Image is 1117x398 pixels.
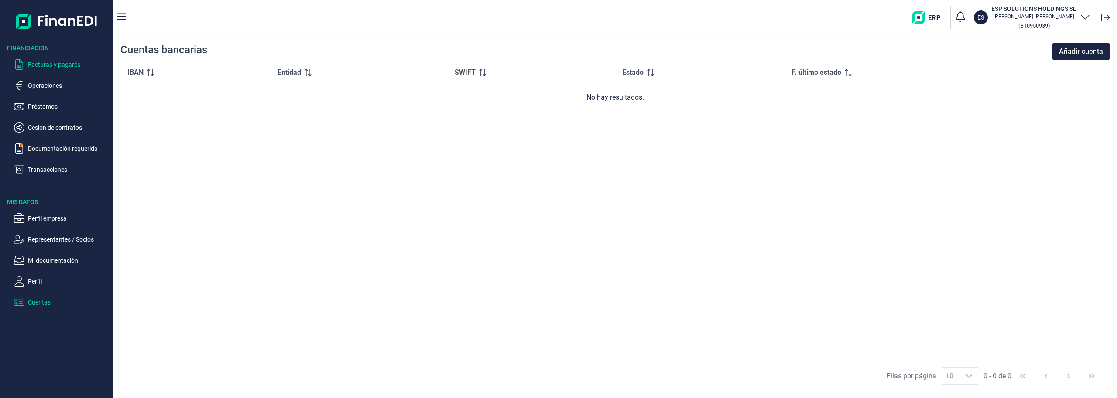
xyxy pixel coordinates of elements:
[974,4,1090,31] button: ESESP SOLUTIONS HOLDINGS SL[PERSON_NAME] [PERSON_NAME](B10950939)
[28,255,110,266] p: Mi documentación
[14,101,110,112] button: Préstamos
[14,255,110,266] button: Mi documentación
[622,67,644,78] span: Estado
[1018,22,1050,29] small: Copiar cif
[791,67,841,78] span: F. último estado
[14,213,110,224] button: Perfil empresa
[14,276,110,287] button: Perfil
[455,67,476,78] span: SWIFT
[28,122,110,133] p: Cesión de contratos
[14,164,110,175] button: Transacciones
[991,4,1076,13] h3: ESP SOLUTIONS HOLDINGS SL
[983,373,1011,380] span: 0 - 0 de 0
[1052,43,1110,60] button: Añadir cuenta
[120,43,207,60] div: Cuentas bancarias
[16,7,98,35] img: Logo de aplicación
[14,59,110,70] button: Facturas y pagarés
[28,276,110,287] p: Perfil
[14,297,110,308] button: Cuentas
[28,164,110,175] p: Transacciones
[127,92,1103,103] div: No hay resultados.
[1012,366,1033,387] button: First Page
[28,80,110,91] p: Operaciones
[912,11,947,24] img: erp
[959,368,980,384] div: Choose
[127,67,144,78] span: IBAN
[14,122,110,133] button: Cesión de contratos
[14,234,110,245] button: Representantes / Socios
[1035,366,1056,387] button: Previous Page
[14,80,110,91] button: Operaciones
[28,59,110,70] p: Facturas y pagarés
[977,13,984,22] p: ES
[28,213,110,224] p: Perfil empresa
[14,143,110,154] button: Documentación requerida
[28,234,110,245] p: Representantes / Socios
[1058,366,1079,387] button: Next Page
[1059,46,1103,57] span: Añadir cuenta
[28,143,110,154] p: Documentación requerida
[1081,366,1102,387] button: Last Page
[887,371,936,381] div: Filas por página
[28,101,110,112] p: Préstamos
[28,297,110,308] p: Cuentas
[278,67,301,78] span: Entidad
[991,13,1076,20] p: [PERSON_NAME] [PERSON_NAME]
